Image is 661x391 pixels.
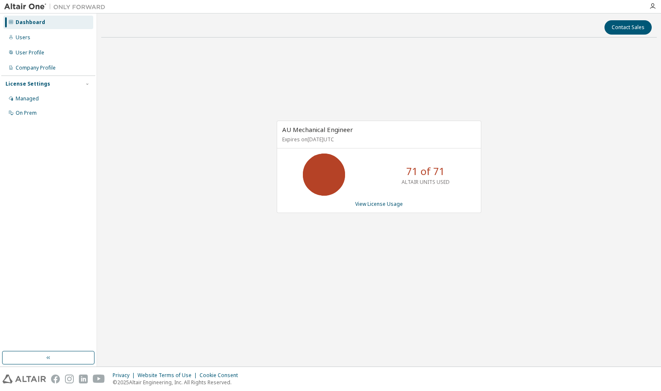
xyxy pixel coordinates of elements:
img: Altair One [4,3,110,11]
div: Managed [16,95,39,102]
img: altair_logo.svg [3,375,46,383]
div: Users [16,34,30,41]
p: 71 of 71 [406,164,445,178]
img: facebook.svg [51,375,60,383]
p: ALTAIR UNITS USED [402,178,450,186]
button: Contact Sales [604,20,652,35]
span: AU Mechanical Engineer [282,125,353,134]
div: Dashboard [16,19,45,26]
div: User Profile [16,49,44,56]
div: License Settings [5,81,50,87]
p: © 2025 Altair Engineering, Inc. All Rights Reserved. [113,379,243,386]
div: Website Terms of Use [138,372,200,379]
img: linkedin.svg [79,375,88,383]
img: youtube.svg [93,375,105,383]
div: On Prem [16,110,37,116]
p: Expires on [DATE] UTC [282,136,474,143]
img: instagram.svg [65,375,74,383]
div: Cookie Consent [200,372,243,379]
div: Company Profile [16,65,56,71]
a: View License Usage [355,200,403,208]
div: Privacy [113,372,138,379]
